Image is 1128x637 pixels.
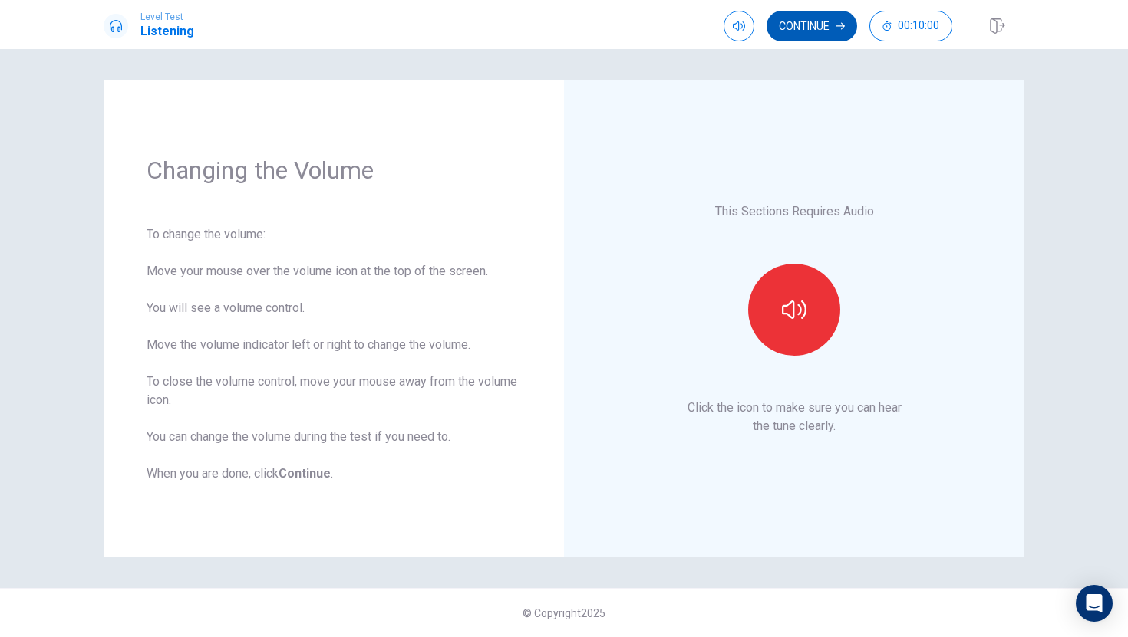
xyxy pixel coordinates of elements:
[147,155,521,186] h1: Changing the Volume
[147,225,521,483] div: To change the volume: Move your mouse over the volume icon at the top of the screen. You will see...
[898,20,939,32] span: 00:10:00
[715,202,874,221] p: This Sections Requires Audio
[767,11,857,41] button: Continue
[688,399,902,435] p: Click the icon to make sure you can hear the tune clearly.
[140,22,194,41] h1: Listening
[523,607,605,619] span: © Copyright 2025
[279,466,331,481] b: Continue
[140,11,194,22] span: Level Test
[869,11,952,41] button: 00:10:00
[1076,585,1113,622] div: Open Intercom Messenger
